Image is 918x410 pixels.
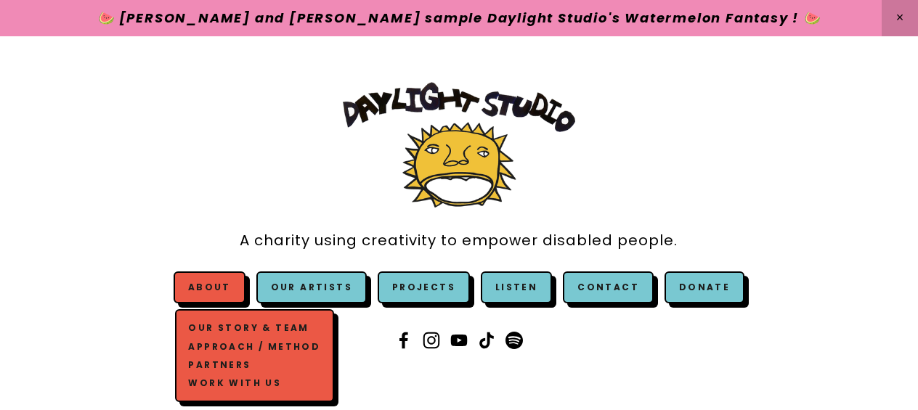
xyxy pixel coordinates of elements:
[240,224,678,257] a: A charity using creativity to empower disabled people.
[343,82,575,208] img: Daylight Studio
[185,319,324,337] a: Our Story & Team
[665,271,744,303] a: Donate
[185,374,324,392] a: Work with us
[495,281,537,293] a: Listen
[185,337,324,356] a: Approach / Method
[378,271,470,303] a: Projects
[563,271,654,303] a: Contact
[188,281,231,293] a: About
[256,271,367,303] a: Our Artists
[185,356,324,374] a: Partners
